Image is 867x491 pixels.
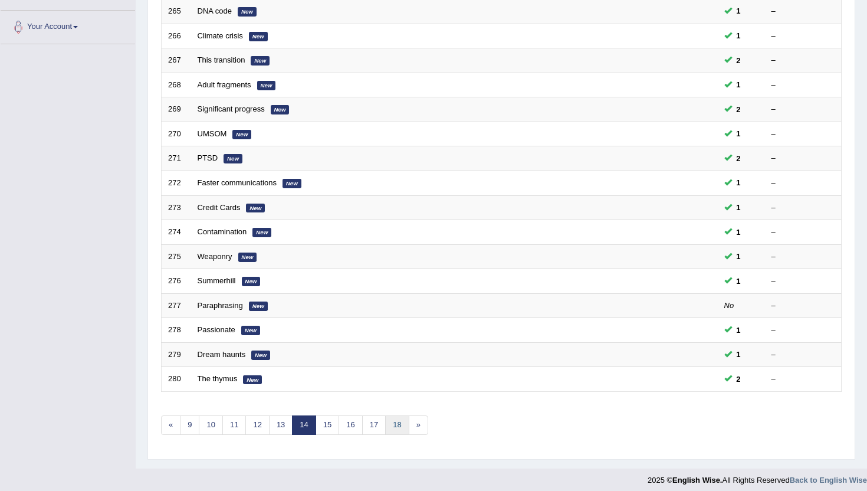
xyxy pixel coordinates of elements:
em: New [251,56,270,66]
div: – [771,55,835,66]
a: Contamination [198,227,247,236]
td: 276 [162,269,191,294]
em: New [243,375,262,385]
span: You can still take this question [732,324,746,336]
a: DNA code [198,6,232,15]
a: Significant progress [198,104,265,113]
span: You can still take this question [732,348,746,361]
span: You can still take this question [732,226,746,238]
a: This transition [198,55,245,64]
div: 2025 © All Rights Reserved [648,469,867,486]
a: 12 [245,415,269,435]
td: 280 [162,367,191,392]
em: New [249,302,268,311]
td: 277 [162,293,191,318]
em: New [241,326,260,335]
a: 13 [269,415,293,435]
span: You can still take this question [732,127,746,140]
a: Passionate [198,325,235,334]
div: – [771,374,835,385]
a: Paraphrasing [198,301,243,310]
td: 269 [162,97,191,122]
span: You can still take this question [732,201,746,214]
a: 16 [339,415,362,435]
span: You can still take this question [732,152,746,165]
a: 9 [180,415,199,435]
div: – [771,153,835,164]
a: The thymus [198,374,238,383]
a: Climate crisis [198,31,243,40]
div: – [771,300,835,312]
span: You can still take this question [732,30,746,42]
em: New [283,179,301,188]
span: You can still take this question [732,5,746,17]
div: – [771,325,835,336]
div: – [771,276,835,287]
a: PTSD [198,153,218,162]
td: 270 [162,122,191,146]
em: New [271,105,290,114]
a: « [161,415,180,435]
td: 272 [162,171,191,195]
em: New [249,32,268,41]
a: 15 [316,415,339,435]
div: – [771,104,835,115]
div: – [771,31,835,42]
a: 11 [222,415,246,435]
em: New [246,204,265,213]
a: 10 [199,415,222,435]
td: 271 [162,146,191,171]
a: Dream haunts [198,350,246,359]
div: – [771,6,835,17]
a: Your Account [1,11,135,40]
span: You can still take this question [732,54,746,67]
span: You can still take this question [732,275,746,287]
a: Faster communications [198,178,277,187]
span: You can still take this question [732,373,746,385]
a: UMSOM [198,129,227,138]
td: 278 [162,318,191,343]
a: Adult fragments [198,80,251,89]
div: – [771,202,835,214]
a: Weaponry [198,252,232,261]
div: – [771,227,835,238]
a: Summerhill [198,276,236,285]
span: You can still take this question [732,103,746,116]
strong: English Wise. [672,476,722,485]
div: – [771,129,835,140]
span: You can still take this question [732,176,746,189]
a: 18 [385,415,409,435]
em: New [242,277,261,286]
td: 268 [162,73,191,97]
div: – [771,178,835,189]
td: 275 [162,244,191,269]
em: New [238,7,257,17]
div: – [771,251,835,263]
td: 266 [162,24,191,48]
a: » [409,415,428,435]
div: – [771,80,835,91]
a: Credit Cards [198,203,241,212]
span: You can still take this question [732,250,746,263]
em: New [257,81,276,90]
td: 279 [162,342,191,367]
em: New [232,130,251,139]
td: 273 [162,195,191,220]
em: New [252,228,271,237]
em: New [251,351,270,360]
em: New [238,253,257,262]
td: 267 [162,48,191,73]
em: No [724,301,734,310]
a: 17 [362,415,386,435]
div: – [771,349,835,361]
em: New [224,154,242,163]
span: You can still take this question [732,78,746,91]
a: 14 [292,415,316,435]
td: 274 [162,220,191,245]
a: Back to English Wise [790,476,867,485]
